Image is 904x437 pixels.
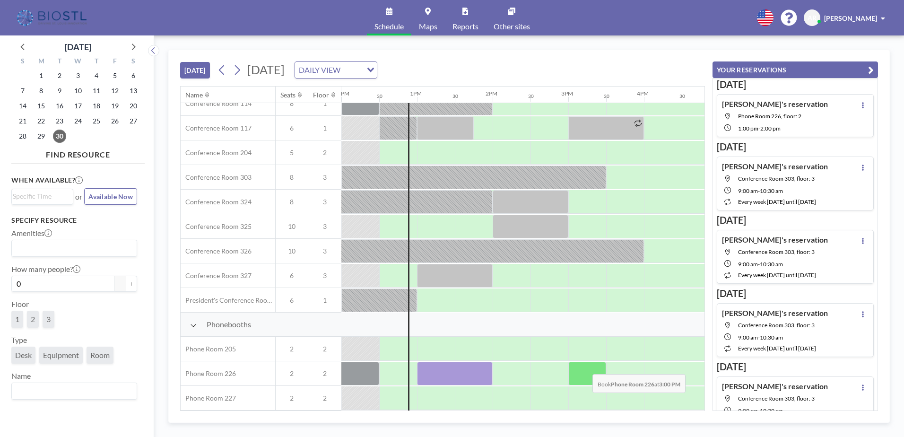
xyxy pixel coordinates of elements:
span: Saturday, September 13, 2025 [127,84,140,97]
div: 12PM [334,90,349,97]
button: Available Now [84,188,137,205]
div: Name [185,91,203,99]
span: Wednesday, September 24, 2025 [71,114,85,128]
input: Search for option [13,385,131,397]
span: Saturday, September 6, 2025 [127,69,140,82]
h4: [PERSON_NAME]'s reservation [722,382,828,391]
span: Friday, September 5, 2025 [108,69,122,82]
div: W [69,56,87,68]
span: Thursday, September 25, 2025 [90,114,103,128]
span: Maps [419,23,437,30]
span: 10:30 AM [760,334,783,341]
div: T [87,56,105,68]
span: 3 [308,222,341,231]
span: 1 [308,296,341,305]
label: Type [11,335,27,345]
span: Schedule [374,23,404,30]
h3: [DATE] [717,141,874,153]
span: Conference Room 303, floor: 3 [738,322,815,329]
span: every week [DATE] until [DATE] [738,271,816,279]
span: - [758,125,760,132]
span: 8 [276,198,308,206]
input: Search for option [13,242,131,254]
span: Monday, September 22, 2025 [35,114,48,128]
span: DAILY VIEW [297,64,342,76]
span: 9:00 AM [738,334,758,341]
span: Conference Room 303, floor: 3 [738,395,815,402]
span: - [758,407,760,414]
span: every week [DATE] until [DATE] [738,198,816,205]
span: 2 [276,345,308,353]
span: Sunday, September 14, 2025 [16,99,29,113]
span: Desk [15,350,32,359]
span: 2 [308,149,341,157]
span: 1 [15,315,19,323]
div: S [14,56,32,68]
label: How many people? [11,264,80,274]
span: [PERSON_NAME] [824,14,877,22]
span: 10 [276,222,308,231]
span: Friday, September 19, 2025 [108,99,122,113]
span: Equipment [43,350,79,359]
span: Conference Room 327 [181,271,252,280]
span: 3 [46,315,51,323]
span: 9:00 AM [738,407,758,414]
span: 5 [276,149,308,157]
div: 30 [604,93,609,99]
span: or [75,192,82,201]
span: Saturday, September 20, 2025 [127,99,140,113]
span: 2 [276,394,308,402]
div: Search for option [12,189,73,203]
h3: [DATE] [717,288,874,299]
span: President's Conference Room - 109 [181,296,275,305]
label: Name [11,371,31,381]
div: Floor [313,91,329,99]
span: 8 [276,173,308,182]
span: Tuesday, September 30, 2025 [53,130,66,143]
div: 4PM [637,90,649,97]
span: Book at [592,374,686,393]
span: 2 [308,369,341,378]
span: Sunday, September 21, 2025 [16,114,29,128]
b: 3:00 PM [659,381,680,388]
span: 6 [276,296,308,305]
span: Monday, September 1, 2025 [35,69,48,82]
span: 2 [276,369,308,378]
h4: FIND RESOURCE [11,146,145,159]
span: 10:30 AM [760,261,783,268]
span: Conference Room 324 [181,198,252,206]
span: Other sites [494,23,530,30]
input: Search for option [13,191,68,201]
span: Phone Room 205 [181,345,236,353]
span: Sunday, September 28, 2025 [16,130,29,143]
span: 3 [308,271,341,280]
b: Phone Room 226 [611,381,654,388]
div: Search for option [12,383,137,399]
span: 6 [276,124,308,132]
span: Conference Room 303, floor: 3 [738,248,815,255]
span: 1 [308,124,341,132]
span: Saturday, September 27, 2025 [127,114,140,128]
div: T [51,56,69,68]
label: Floor [11,299,29,309]
span: 3 [308,247,341,255]
span: - [758,261,760,268]
span: every week [DATE] until [DATE] [738,345,816,352]
span: 2:00 PM [760,125,781,132]
span: Conference Room 303 [181,173,252,182]
span: 8 [276,99,308,108]
span: 10:30 AM [760,407,783,414]
span: 3 [308,198,341,206]
h4: [PERSON_NAME]'s reservation [722,162,828,171]
div: [DATE] [65,40,91,53]
div: M [32,56,51,68]
div: 30 [679,93,685,99]
span: Reports [452,23,478,30]
span: Conference Room 303, floor: 3 [738,175,815,182]
span: Tuesday, September 16, 2025 [53,99,66,113]
span: Phone Room 226, floor: 2 [738,113,801,120]
h4: [PERSON_NAME]'s reservation [722,308,828,318]
span: Sunday, September 7, 2025 [16,84,29,97]
span: Monday, September 8, 2025 [35,84,48,97]
h3: Specify resource [11,216,137,225]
